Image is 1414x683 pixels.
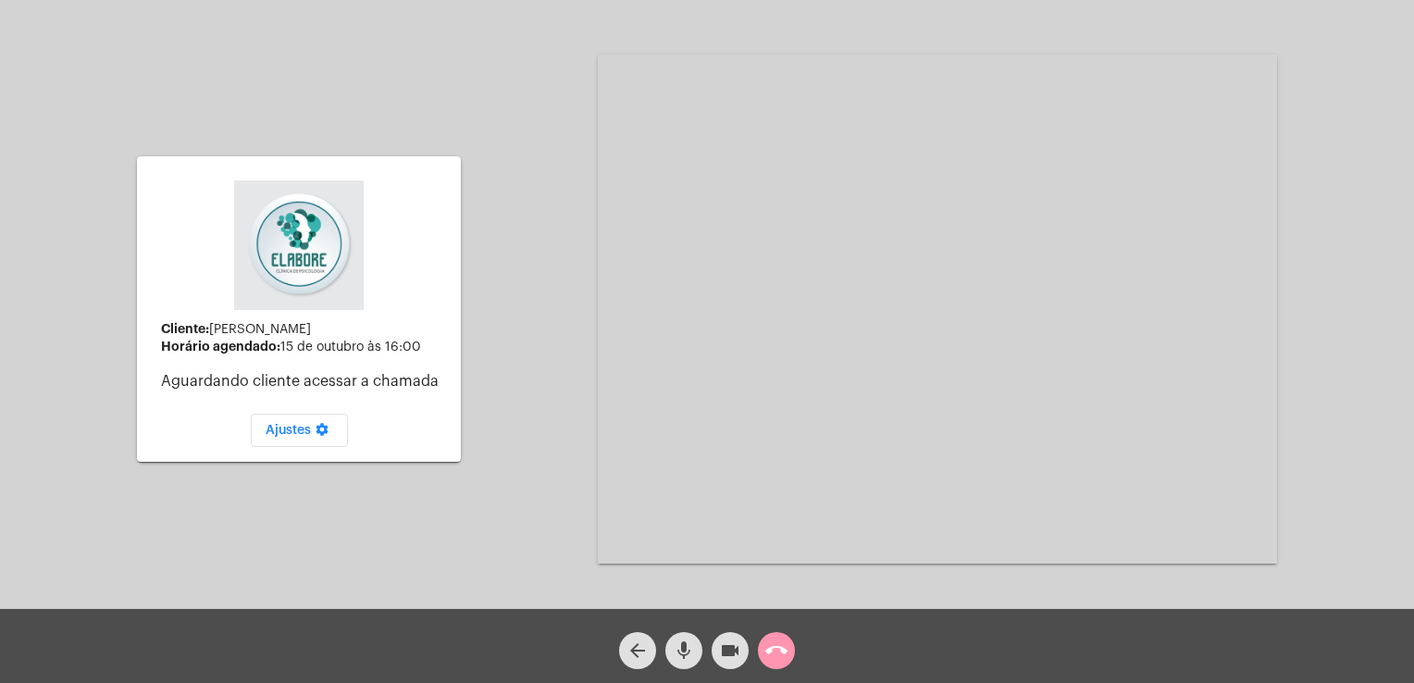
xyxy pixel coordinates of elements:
[161,340,446,354] div: 15 de outubro às 16:00
[161,373,446,390] p: Aguardando cliente acessar a chamada
[626,640,649,662] mat-icon: arrow_back
[311,422,333,444] mat-icon: settings
[266,424,333,437] span: Ajustes
[161,322,446,337] div: [PERSON_NAME]
[251,414,348,447] button: Ajustes
[161,340,280,353] strong: Horário agendado:
[719,640,741,662] mat-icon: videocam
[161,322,209,335] strong: Cliente:
[234,180,364,310] img: 4c6856f8-84c7-1050-da6c-cc5081a5dbaf.jpg
[765,640,788,662] mat-icon: call_end
[673,640,695,662] mat-icon: mic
